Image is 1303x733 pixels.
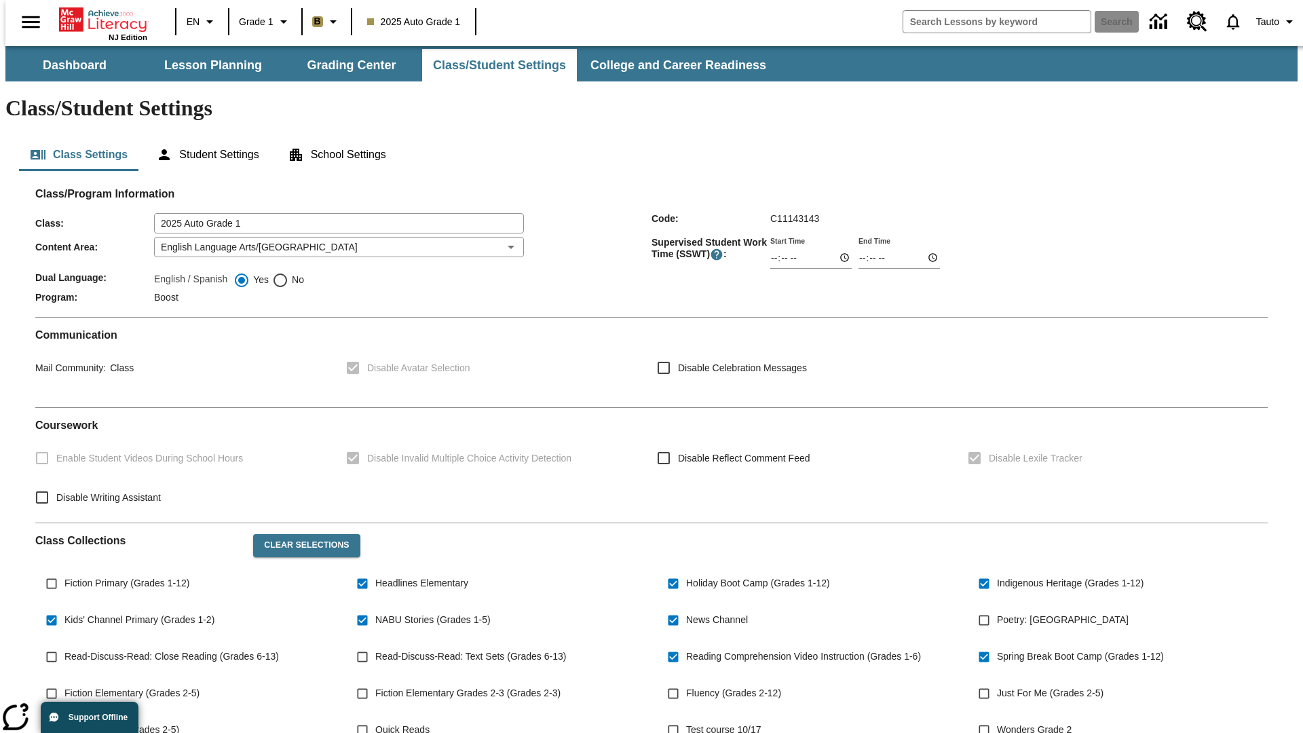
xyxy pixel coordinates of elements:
[903,11,1091,33] input: search field
[35,362,106,373] span: Mail Community :
[1251,10,1303,34] button: Profile/Settings
[181,10,224,34] button: Language: EN, Select a language
[367,15,461,29] span: 2025 Auto Grade 1
[375,686,561,700] span: Fiction Elementary Grades 2-3 (Grades 2-3)
[1256,15,1279,29] span: Tauto
[109,33,147,41] span: NJ Edition
[651,237,770,261] span: Supervised Student Work Time (SSWT) :
[375,613,491,627] span: NABU Stories (Grades 1-5)
[59,5,147,41] div: Home
[1141,3,1179,41] a: Data Center
[1215,4,1251,39] a: Notifications
[253,534,360,557] button: Clear Selections
[154,272,227,288] label: English / Spanish
[422,49,577,81] button: Class/Student Settings
[997,686,1103,700] span: Just For Me (Grades 2-5)
[64,686,200,700] span: Fiction Elementary (Grades 2-5)
[989,451,1082,466] span: Disable Lexile Tracker
[250,273,269,287] span: Yes
[858,236,890,246] label: End Time
[7,49,143,81] button: Dashboard
[35,419,1268,432] h2: Course work
[367,451,571,466] span: Disable Invalid Multiple Choice Activity Detection
[64,576,189,590] span: Fiction Primary (Grades 1-12)
[367,361,470,375] span: Disable Avatar Selection
[580,49,777,81] button: College and Career Readiness
[770,236,805,246] label: Start Time
[1179,3,1215,40] a: Resource Center, Will open in new tab
[35,328,1268,396] div: Communication
[686,613,748,627] span: News Channel
[284,49,419,81] button: Grading Center
[307,10,347,34] button: Boost Class color is light brown. Change class color
[11,2,51,42] button: Open side menu
[997,650,1164,664] span: Spring Break Boot Camp (Grades 1-12)
[678,451,810,466] span: Disable Reflect Comment Feed
[69,713,128,722] span: Support Offline
[145,49,281,81] button: Lesson Planning
[233,10,297,34] button: Grade: Grade 1, Select a grade
[64,650,279,664] span: Read-Discuss-Read: Close Reading (Grades 6-13)
[19,138,1284,171] div: Class/Student Settings
[997,613,1129,627] span: Poetry: [GEOGRAPHIC_DATA]
[41,702,138,733] button: Support Offline
[56,491,161,505] span: Disable Writing Assistant
[19,138,138,171] button: Class Settings
[5,46,1298,81] div: SubNavbar
[154,292,178,303] span: Boost
[35,292,154,303] span: Program :
[678,361,807,375] span: Disable Celebration Messages
[154,237,524,257] div: English Language Arts/[GEOGRAPHIC_DATA]
[686,576,830,590] span: Holiday Boot Camp (Grades 1-12)
[710,248,723,261] button: Supervised Student Work Time is the timeframe when students can take LevelSet and when lessons ar...
[35,419,1268,512] div: Coursework
[770,213,819,224] span: C11143143
[277,138,397,171] button: School Settings
[5,49,778,81] div: SubNavbar
[651,213,770,224] span: Code :
[35,272,154,283] span: Dual Language :
[686,686,781,700] span: Fluency (Grades 2-12)
[187,15,200,29] span: EN
[35,218,154,229] span: Class :
[35,187,1268,200] h2: Class/Program Information
[375,576,468,590] span: Headlines Elementary
[64,613,214,627] span: Kids' Channel Primary (Grades 1-2)
[35,534,242,547] h2: Class Collections
[686,650,921,664] span: Reading Comprehension Video Instruction (Grades 1-6)
[314,13,321,30] span: B
[56,451,243,466] span: Enable Student Videos During School Hours
[375,650,566,664] span: Read-Discuss-Read: Text Sets (Grades 6-13)
[997,576,1144,590] span: Indigenous Heritage (Grades 1-12)
[35,328,1268,341] h2: Communication
[154,213,524,233] input: Class
[106,362,134,373] span: Class
[288,273,304,287] span: No
[145,138,269,171] button: Student Settings
[35,201,1268,306] div: Class/Program Information
[59,6,147,33] a: Home
[239,15,273,29] span: Grade 1
[35,242,154,252] span: Content Area :
[5,96,1298,121] h1: Class/Student Settings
